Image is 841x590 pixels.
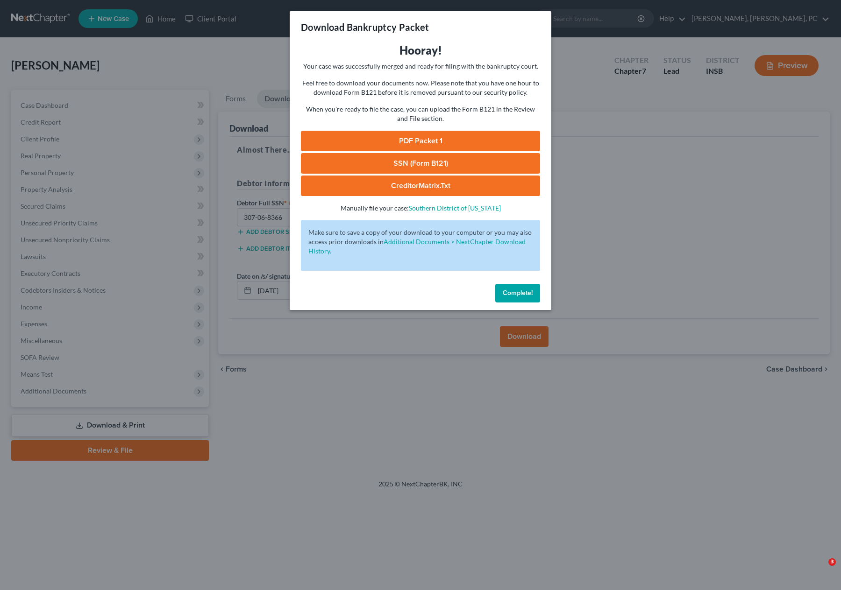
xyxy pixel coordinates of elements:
[301,131,540,151] a: PDF Packet 1
[301,153,540,174] a: SSN (Form B121)
[828,558,836,566] span: 3
[301,43,540,58] h3: Hooray!
[409,204,501,212] a: Southern District of [US_STATE]
[301,21,429,34] h3: Download Bankruptcy Packet
[301,78,540,97] p: Feel free to download your documents now. Please note that you have one hour to download Form B12...
[301,204,540,213] p: Manually file your case:
[308,228,533,256] p: Make sure to save a copy of your download to your computer or you may also access prior downloads in
[308,238,526,255] a: Additional Documents > NextChapter Download History.
[301,176,540,196] a: CreditorMatrix.txt
[495,284,540,302] button: Complete!
[809,558,832,581] iframe: Intercom live chat
[301,62,540,71] p: Your case was successfully merged and ready for filing with the bankruptcy court.
[503,289,533,297] span: Complete!
[301,105,540,123] p: When you're ready to file the case, you can upload the Form B121 in the Review and File section.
